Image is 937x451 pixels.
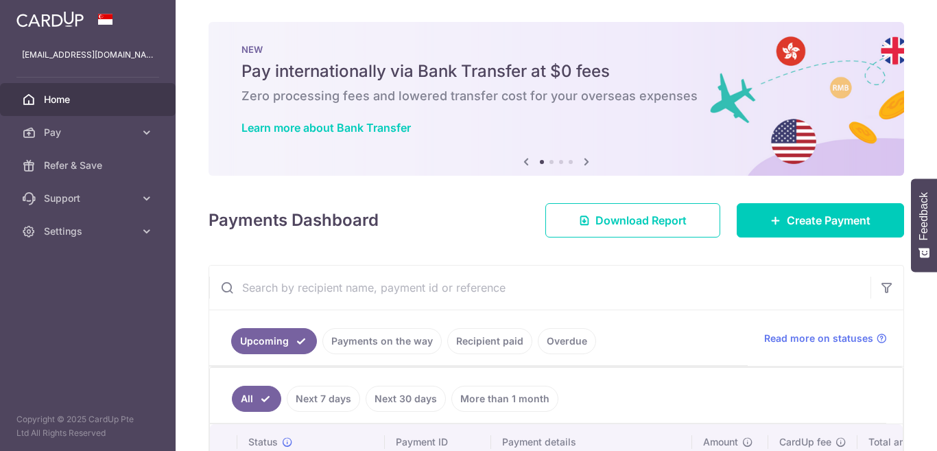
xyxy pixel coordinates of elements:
a: Overdue [538,328,596,354]
img: CardUp [16,11,84,27]
span: Total amt. [868,435,914,449]
span: Home [44,93,134,106]
span: Settings [44,224,134,238]
span: Status [248,435,278,449]
span: Feedback [918,192,930,240]
span: CardUp fee [779,435,831,449]
a: Learn more about Bank Transfer [241,121,411,135]
span: Amount [703,435,738,449]
a: Payments on the way [322,328,442,354]
a: Next 7 days [287,386,360,412]
a: Read more on statuses [764,332,887,345]
span: Read more on statuses [764,332,873,345]
span: Pay [44,126,134,139]
input: Search by recipient name, payment id or reference [209,266,870,310]
span: Create Payment [787,212,870,229]
span: Download Report [595,212,687,229]
a: Next 30 days [366,386,446,412]
h5: Pay internationally via Bank Transfer at $0 fees [241,60,871,82]
p: NEW [241,44,871,55]
a: Upcoming [231,328,317,354]
a: Recipient paid [447,328,532,354]
span: Refer & Save [44,159,134,172]
h6: Zero processing fees and lowered transfer cost for your overseas expenses [241,88,871,104]
span: Support [44,192,134,205]
a: Create Payment [737,203,904,238]
a: Download Report [545,203,720,238]
img: Bank transfer banner [209,22,904,176]
a: More than 1 month [451,386,558,412]
p: [EMAIL_ADDRESS][DOMAIN_NAME] [22,48,154,62]
button: Feedback - Show survey [911,178,937,272]
a: All [232,386,281,412]
h4: Payments Dashboard [209,208,379,233]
